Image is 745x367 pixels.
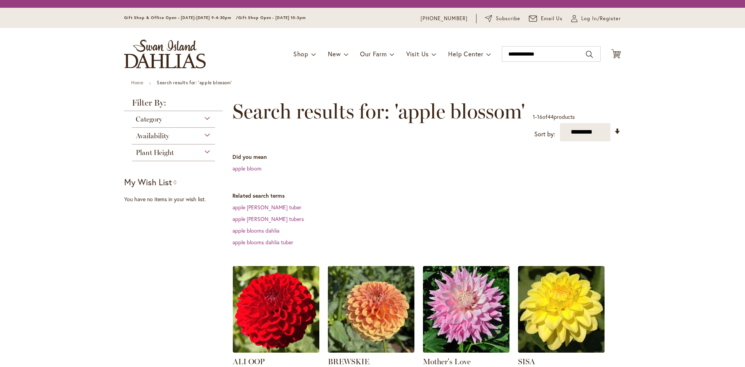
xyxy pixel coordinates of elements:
span: Visit Us [406,50,429,58]
a: Home [131,80,143,85]
span: Shop [293,50,308,58]
span: Log In/Register [581,15,621,23]
div: You have no items in your wish list. [124,195,228,203]
a: store logo [124,40,206,68]
span: Availability [136,132,169,140]
a: Subscribe [485,15,520,23]
span: 1 [533,113,535,120]
a: Log In/Register [571,15,621,23]
img: Mother's Love [423,266,509,353]
span: Gift Shop Open - [DATE] 10-3pm [238,15,306,20]
a: SISA [518,347,605,354]
a: apple blooms dahlia tuber [232,238,293,246]
span: Search results for: 'apple blossom' [232,100,525,123]
a: ALI OOP [233,357,265,366]
span: Subscribe [496,15,520,23]
a: Email Us [529,15,563,23]
a: [PHONE_NUMBER] [421,15,468,23]
img: ALI OOP [233,266,319,353]
span: Help Center [448,50,483,58]
dt: Related search terms [232,192,621,200]
a: apple [PERSON_NAME] tubers [232,215,304,223]
a: Mother's Love [423,347,509,354]
label: Sort by: [534,127,555,141]
img: SISA [518,266,605,353]
a: SISA [518,357,535,366]
strong: Filter By: [124,99,223,111]
span: 16 [537,113,542,120]
a: ALI OOP [233,347,319,354]
span: 44 [547,113,554,120]
strong: Search results for: 'apple blossom' [157,80,232,85]
span: Category [136,115,162,123]
button: Search [586,48,593,61]
a: apple bloom [232,165,262,172]
a: BREWSKIE [328,357,369,366]
a: apple blooms dahlia [232,227,279,234]
a: Mother's Love [423,357,471,366]
a: apple [PERSON_NAME] tuber [232,204,301,211]
dt: Did you mean [232,153,621,161]
p: - of products [533,111,575,123]
span: Email Us [541,15,563,23]
span: Our Farm [360,50,386,58]
img: BREWSKIE [328,266,414,353]
span: Gift Shop & Office Open - [DATE]-[DATE] 9-4:30pm / [124,15,238,20]
strong: My Wish List [124,176,172,188]
span: New [328,50,341,58]
a: BREWSKIE [328,347,414,354]
span: Plant Height [136,148,174,157]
